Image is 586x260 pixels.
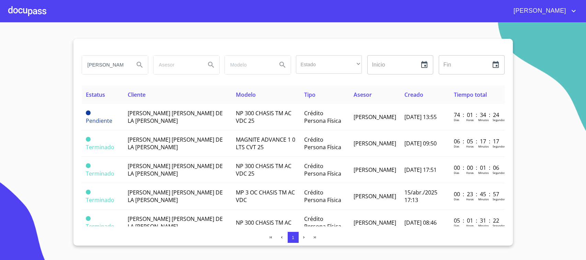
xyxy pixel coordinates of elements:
span: [PERSON_NAME] [354,219,396,226]
button: account of current user [508,5,578,16]
span: NP 300 CHASIS TM AC VDC 25 [236,109,291,125]
p: 00 : 23 : 45 : 57 [454,190,500,198]
button: Search [274,57,291,73]
span: Cliente [128,91,146,98]
span: Terminado [86,190,91,194]
span: Terminado [86,137,91,142]
button: Search [203,57,219,73]
span: [DATE] 08:46 [404,219,437,226]
p: 00 : 00 : 01 : 06 [454,164,500,172]
p: Horas [466,197,474,201]
input: search [225,56,272,74]
p: Segundos [493,224,505,227]
span: Terminado [86,216,91,221]
span: Tiempo total [454,91,487,98]
span: 1 [292,235,294,240]
p: Segundos [493,118,505,122]
span: Crédito Persona Física [304,189,341,204]
p: Dias [454,224,459,227]
span: [PERSON_NAME] [PERSON_NAME] DE LA [PERSON_NAME] [128,189,223,204]
span: Terminado [86,170,114,177]
p: Segundos [493,197,505,201]
p: Horas [466,171,474,175]
p: Minutos [478,171,489,175]
span: Tipo [304,91,315,98]
span: Pendiente [86,117,112,125]
span: Crédito Persona Física [304,215,341,230]
p: Dias [454,118,459,122]
span: MAGNITE ADVANCE 1 0 LTS CVT 25 [236,136,295,151]
input: search [82,56,129,74]
p: 06 : 05 : 17 : 17 [454,138,500,145]
p: Horas [466,144,474,148]
span: Modelo [236,91,256,98]
span: [PERSON_NAME] [PERSON_NAME] DE LA [PERSON_NAME] [128,136,223,151]
span: [PERSON_NAME] [PERSON_NAME] DE LA [PERSON_NAME] [128,215,223,230]
span: NP 300 CHASIS TM AC [236,219,291,226]
span: [PERSON_NAME] [354,140,396,147]
span: Creado [404,91,423,98]
p: Dias [454,144,459,148]
p: Minutos [478,224,489,227]
p: Segundos [493,171,505,175]
span: [PERSON_NAME] [508,5,570,16]
span: Asesor [354,91,372,98]
span: Crédito Persona Física [304,109,341,125]
span: Terminado [86,223,114,230]
span: [DATE] 09:50 [404,140,437,147]
button: Search [131,57,148,73]
span: [PERSON_NAME] [354,166,396,174]
span: [PERSON_NAME] [PERSON_NAME] DE LA [PERSON_NAME] [128,162,223,177]
p: Dias [454,171,459,175]
input: search [153,56,200,74]
button: 1 [288,232,299,243]
p: Minutos [478,118,489,122]
p: Horas [466,118,474,122]
span: MP 3 OC CHASIS TM AC VDC [236,189,295,204]
span: Terminado [86,196,114,204]
span: [PERSON_NAME] [354,192,396,200]
span: Estatus [86,91,105,98]
span: NP 300 CHASIS TM AC VDC 25 [236,162,291,177]
span: [DATE] 13:55 [404,113,437,121]
p: Minutos [478,144,489,148]
span: Crédito Persona Física [304,162,341,177]
p: Minutos [478,197,489,201]
p: Segundos [493,144,505,148]
span: [PERSON_NAME] [PERSON_NAME] DE LA [PERSON_NAME] [128,109,223,125]
div: ​ [296,55,362,74]
p: 05 : 01 : 31 : 22 [454,217,500,224]
p: Dias [454,197,459,201]
span: Terminado [86,163,91,168]
span: [PERSON_NAME] [354,113,396,121]
span: Pendiente [86,110,91,115]
span: Terminado [86,143,114,151]
p: Horas [466,224,474,227]
p: 74 : 01 : 34 : 24 [454,111,500,119]
span: 15/abr./2025 17:13 [404,189,437,204]
span: Crédito Persona Física [304,136,341,151]
span: [DATE] 17:51 [404,166,437,174]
